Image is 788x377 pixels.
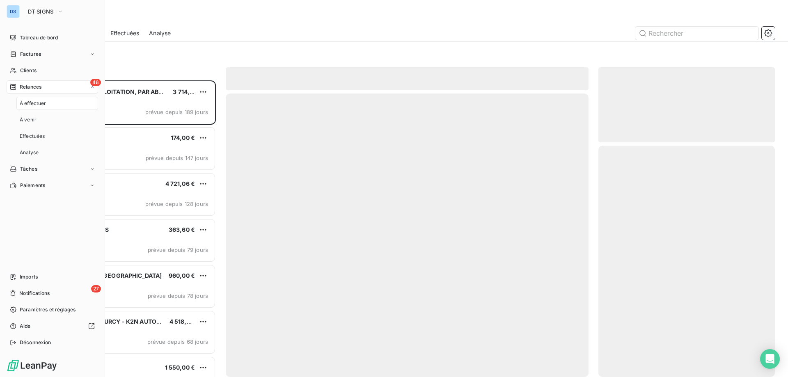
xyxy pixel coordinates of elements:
[20,339,51,346] span: Déconnexion
[20,165,37,173] span: Tâches
[110,29,140,37] span: Effectuées
[20,133,45,140] span: Effectuées
[20,50,41,58] span: Factures
[28,8,54,15] span: DT SIGNS
[20,67,37,74] span: Clients
[90,79,101,86] span: 46
[20,306,76,313] span: Paramètres et réglages
[20,34,58,41] span: Tableau de bord
[20,182,45,189] span: Paiements
[173,88,203,95] span: 3 714,00 €
[58,272,162,279] span: POLE SERVICE [GEOGRAPHIC_DATA]
[170,318,200,325] span: 4 518,48 €
[20,116,37,123] span: À venir
[165,364,195,371] span: 1 550,00 €
[20,273,38,281] span: Imports
[7,320,98,333] a: Aide
[91,285,101,292] span: 27
[58,88,205,95] span: MONOPRIX EXPLOITATION, PAR ABREVIATION MPX
[145,109,208,115] span: prévue depuis 189 jours
[148,292,208,299] span: prévue depuis 78 jours
[171,134,195,141] span: 174,00 €
[20,322,31,330] span: Aide
[145,201,208,207] span: prévue depuis 128 jours
[760,349,780,369] div: Open Intercom Messenger
[20,83,41,91] span: Relances
[147,338,208,345] span: prévue depuis 68 jours
[20,149,39,156] span: Analyse
[7,359,57,372] img: Logo LeanPay
[149,29,171,37] span: Analyse
[19,290,50,297] span: Notifications
[165,180,195,187] span: 4 721,06 €
[146,155,208,161] span: prévue depuis 147 jours
[39,80,216,377] div: grid
[20,100,46,107] span: À effectuer
[7,5,20,18] div: DS
[169,272,195,279] span: 960,00 €
[148,247,208,253] span: prévue depuis 79 jours
[635,27,758,40] input: Rechercher
[169,226,195,233] span: 363,60 €
[58,318,181,325] span: MIDAS CHAMBOURCY - K2N AUTOSERVICE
